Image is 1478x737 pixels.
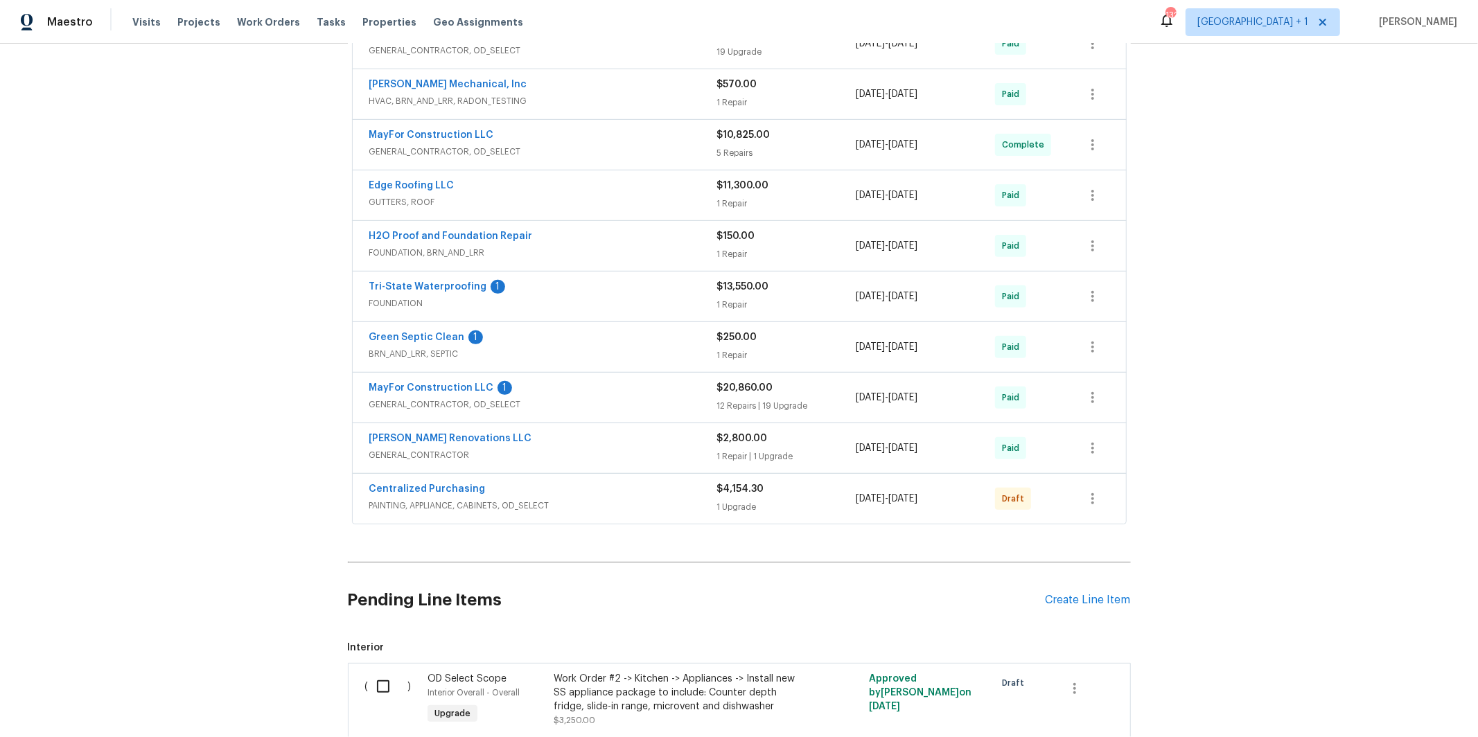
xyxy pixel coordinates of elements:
[856,340,917,354] span: -
[717,484,764,494] span: $4,154.30
[717,434,768,443] span: $2,800.00
[856,140,885,150] span: [DATE]
[369,44,717,57] span: GENERAL_CONTRACTOR, OD_SELECT
[369,347,717,361] span: BRN_AND_LRR, SEPTIC
[369,499,717,513] span: PAINTING, APPLIANCE, CABINETS, OD_SELECT
[369,448,717,462] span: GENERAL_CONTRACTOR
[491,280,505,294] div: 1
[132,15,161,29] span: Visits
[429,707,476,720] span: Upgrade
[1373,15,1457,29] span: [PERSON_NAME]
[856,239,917,253] span: -
[717,348,856,362] div: 1 Repair
[498,381,512,395] div: 1
[1002,676,1030,690] span: Draft
[856,441,917,455] span: -
[369,246,717,260] span: FOUNDATION, BRN_AND_LRR
[869,702,900,711] span: [DATE]
[348,568,1046,632] h2: Pending Line Items
[317,17,346,27] span: Tasks
[369,231,533,241] a: H2O Proof and Foundation Repair
[177,15,220,29] span: Projects
[717,231,755,241] span: $150.00
[428,689,520,697] span: Interior Overall - Overall
[869,674,971,711] span: Approved by [PERSON_NAME] on
[237,15,300,29] span: Work Orders
[369,484,486,494] a: Centralized Purchasing
[369,130,494,140] a: MayFor Construction LLC
[717,383,773,393] span: $20,860.00
[888,494,917,504] span: [DATE]
[856,87,917,101] span: -
[369,195,717,209] span: GUTTERS, ROOF
[362,15,416,29] span: Properties
[369,282,487,292] a: Tri-State Waterproofing
[717,247,856,261] div: 1 Repair
[361,668,424,731] div: ( )
[856,393,885,402] span: [DATE]
[888,140,917,150] span: [DATE]
[1002,492,1030,506] span: Draft
[856,290,917,303] span: -
[717,146,856,160] div: 5 Repairs
[888,190,917,200] span: [DATE]
[554,716,595,725] span: $3,250.00
[856,138,917,152] span: -
[369,383,494,393] a: MayFor Construction LLC
[554,672,798,713] div: Work Order #2 -> Kitchen -> Appliances -> Install new SS appliance package to include: Counter de...
[1002,391,1025,405] span: Paid
[717,332,757,342] span: $250.00
[1002,340,1025,354] span: Paid
[856,190,885,200] span: [DATE]
[856,443,885,453] span: [DATE]
[1002,239,1025,253] span: Paid
[856,241,885,251] span: [DATE]
[369,145,717,159] span: GENERAL_CONTRACTOR, OD_SELECT
[717,96,856,109] div: 1 Repair
[717,181,769,190] span: $11,300.00
[856,292,885,301] span: [DATE]
[369,398,717,411] span: GENERAL_CONTRACTOR, OD_SELECT
[856,37,917,51] span: -
[717,45,856,59] div: 19 Upgrade
[369,94,717,108] span: HVAC, BRN_AND_LRR, RADON_TESTING
[433,15,523,29] span: Geo Assignments
[717,399,856,413] div: 12 Repairs | 19 Upgrade
[1002,290,1025,303] span: Paid
[1002,188,1025,202] span: Paid
[369,296,717,310] span: FOUNDATION
[47,15,93,29] span: Maestro
[717,298,856,312] div: 1 Repair
[888,443,917,453] span: [DATE]
[369,332,465,342] a: Green Septic Clean
[1046,594,1131,607] div: Create Line Item
[717,450,856,463] div: 1 Repair | 1 Upgrade
[888,342,917,352] span: [DATE]
[856,494,885,504] span: [DATE]
[1002,138,1050,152] span: Complete
[428,674,507,684] span: OD Select Scope
[856,342,885,352] span: [DATE]
[888,89,917,99] span: [DATE]
[717,130,771,140] span: $10,825.00
[468,330,483,344] div: 1
[717,282,769,292] span: $13,550.00
[717,197,856,211] div: 1 Repair
[369,80,527,89] a: [PERSON_NAME] Mechanical, Inc
[888,292,917,301] span: [DATE]
[888,39,917,48] span: [DATE]
[369,434,532,443] a: [PERSON_NAME] Renovations LLC
[888,241,917,251] span: [DATE]
[369,181,455,190] a: Edge Roofing LLC
[348,641,1131,655] span: Interior
[1165,8,1175,22] div: 132
[1002,87,1025,101] span: Paid
[888,393,917,402] span: [DATE]
[856,492,917,506] span: -
[856,391,917,405] span: -
[1002,441,1025,455] span: Paid
[717,500,856,514] div: 1 Upgrade
[856,188,917,202] span: -
[1197,15,1308,29] span: [GEOGRAPHIC_DATA] + 1
[856,39,885,48] span: [DATE]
